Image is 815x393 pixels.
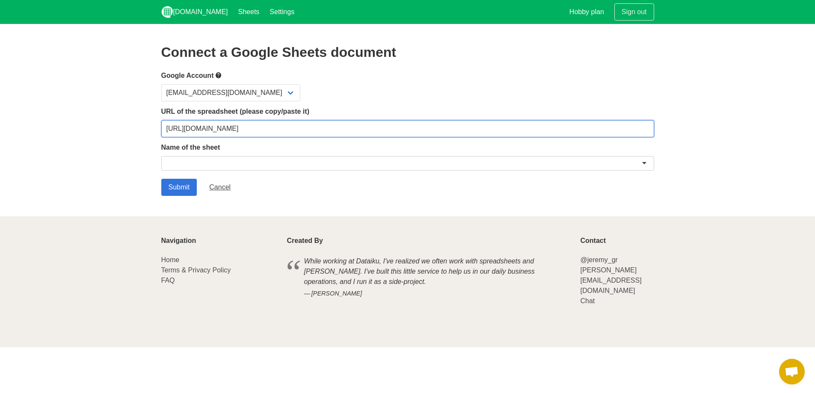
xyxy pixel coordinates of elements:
a: Sign out [614,3,654,21]
input: Should start with https://docs.google.com/spreadsheets/d/ [161,120,654,137]
img: logo_v2_white.png [161,6,173,18]
a: [PERSON_NAME][EMAIL_ADDRESS][DOMAIN_NAME] [580,266,641,294]
a: Chat [580,297,595,304]
a: FAQ [161,277,175,284]
a: Terms & Privacy Policy [161,266,231,274]
blockquote: While working at Dataiku, I've realized we often work with spreadsheets and [PERSON_NAME]. I've b... [287,255,570,300]
p: Navigation [161,237,277,245]
a: Open chat [779,359,805,384]
a: @jeremy_gr [580,256,617,263]
p: Contact [580,237,654,245]
a: Home [161,256,180,263]
input: Submit [161,179,197,196]
h2: Connect a Google Sheets document [161,44,654,60]
cite: [PERSON_NAME] [304,289,553,298]
p: Created By [287,237,570,245]
a: Cancel [202,179,238,196]
label: Name of the sheet [161,142,654,153]
label: Google Account [161,70,654,81]
label: URL of the spreadsheet (please copy/paste it) [161,106,654,117]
